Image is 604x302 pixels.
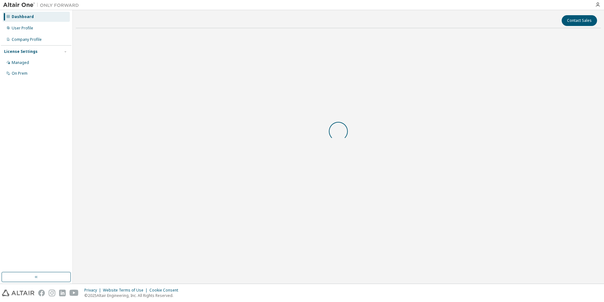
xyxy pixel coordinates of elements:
div: Website Terms of Use [103,288,149,293]
img: altair_logo.svg [2,290,34,296]
img: Altair One [3,2,82,8]
div: Managed [12,60,29,65]
div: On Prem [12,71,27,76]
img: instagram.svg [49,290,55,296]
div: Company Profile [12,37,42,42]
img: facebook.svg [38,290,45,296]
div: User Profile [12,26,33,31]
div: Privacy [84,288,103,293]
p: © 2025 Altair Engineering, Inc. All Rights Reserved. [84,293,182,298]
img: youtube.svg [69,290,79,296]
img: linkedin.svg [59,290,66,296]
div: Dashboard [12,14,34,19]
div: Cookie Consent [149,288,182,293]
button: Contact Sales [562,15,597,26]
div: License Settings [4,49,38,54]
